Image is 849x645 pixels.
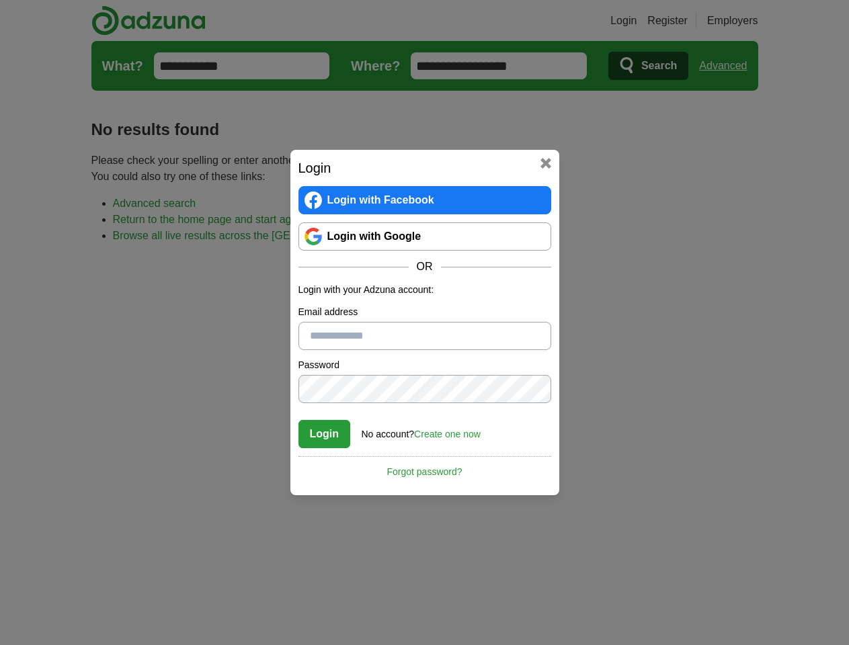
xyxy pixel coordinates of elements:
[298,305,551,319] label: Email address
[298,420,351,448] button: Login
[298,283,551,297] p: Login with your Adzuna account:
[362,419,481,441] div: No account?
[298,456,551,479] a: Forgot password?
[298,358,551,372] label: Password
[298,222,551,251] a: Login with Google
[414,429,481,439] a: Create one now
[298,158,551,178] h2: Login
[298,186,551,214] a: Login with Facebook
[409,259,441,275] span: OR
